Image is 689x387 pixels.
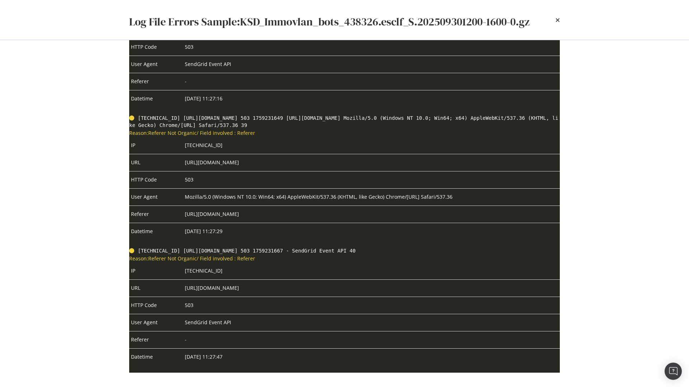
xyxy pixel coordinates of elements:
[183,188,560,206] td: Mozilla/5.0 (Windows NT 10.0; Win64; x64) AppleWebKit/537.36 (KHTML, like Gecko) Chrome/[URL] Saf...
[129,129,197,136] span: Reason: Referer Not Organic
[129,38,183,56] td: HTTP Code
[129,223,183,240] td: Datetime
[183,73,560,90] td: -
[183,297,560,314] td: 503
[183,206,560,223] td: [URL][DOMAIN_NAME]
[665,363,682,380] div: Open Intercom Messenger
[183,223,560,240] td: [DATE] 11:27:29
[183,314,560,331] td: SendGrid Event API
[183,90,560,107] td: [DATE] 11:27:16
[129,279,183,297] td: URL
[197,255,255,262] span: / Field involved : Referer
[129,115,558,128] span: [TECHNICAL_ID] [URL][DOMAIN_NAME] 503 1759231649 [URL][DOMAIN_NAME] Mozilla/5.0 (Windows NT 10.0;...
[183,56,560,73] td: SendGrid Event API
[129,331,183,348] td: Referer
[129,73,183,90] td: Referer
[129,348,183,365] td: Datetime
[129,90,183,107] td: Datetime
[129,16,530,28] h2: Log File Errors Sample: KSD_Immovlan_bots_438326.esclf_S.202509301200-1600-0.gz
[197,129,255,136] span: / Field involved : Referer
[138,248,356,254] span: [TECHNICAL_ID] [URL][DOMAIN_NAME] 503 1759231667 - SendGrid Event API 40
[129,171,183,188] td: HTTP Code
[183,262,560,279] td: [TECHNICAL_ID]
[129,56,183,73] td: User Agent
[129,154,183,171] td: URL
[183,171,560,188] td: 503
[129,262,183,279] td: IP
[129,188,183,206] td: User Agent
[129,206,183,223] td: Referer
[183,137,560,154] td: [TECHNICAL_ID]
[129,255,197,262] span: Reason: Referer Not Organic
[183,38,560,56] td: 503
[129,297,183,314] td: HTTP Code
[183,331,560,348] td: -
[183,348,560,365] td: [DATE] 11:27:47
[129,137,183,154] td: IP
[183,279,560,297] td: [URL][DOMAIN_NAME]
[556,9,560,31] div: times
[183,154,560,171] td: [URL][DOMAIN_NAME]
[129,314,183,331] td: User Agent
